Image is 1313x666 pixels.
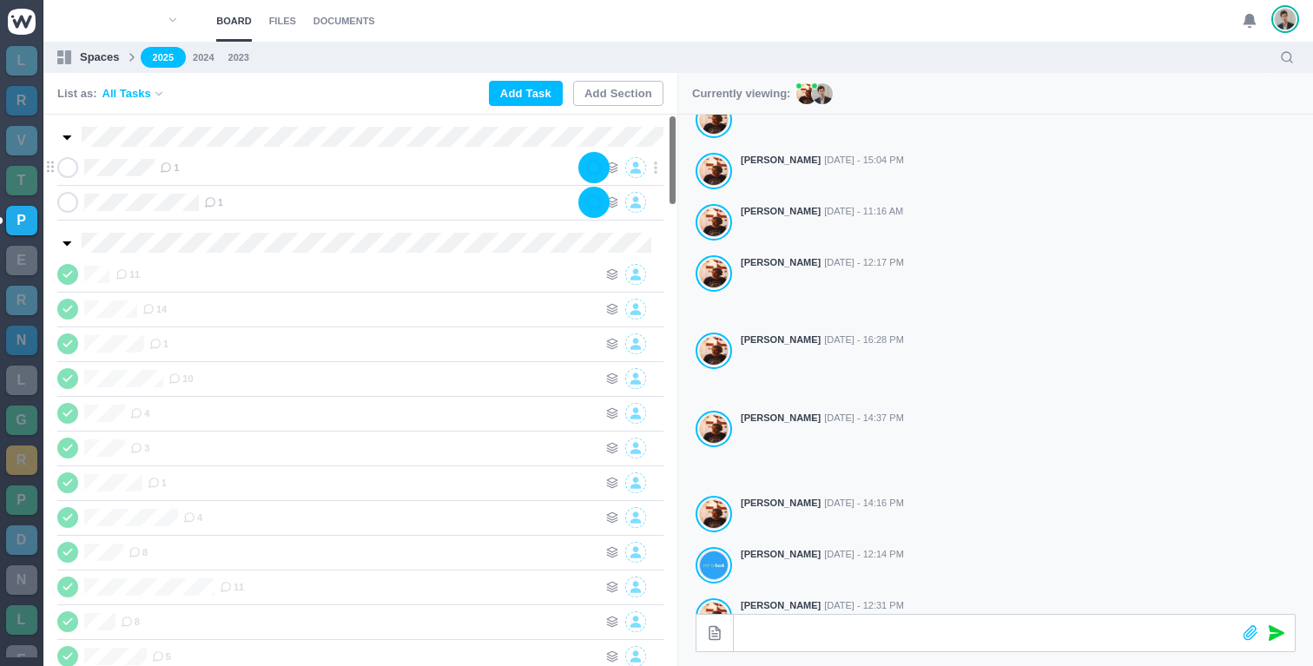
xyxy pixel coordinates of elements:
[824,153,904,168] span: [DATE] - 15:04 PM
[228,50,249,65] a: 2023
[141,47,186,69] a: 2025
[700,105,728,135] img: Antonio Lopes
[824,204,903,219] span: [DATE] - 11:16 AM
[741,255,821,270] strong: [PERSON_NAME]
[6,565,37,595] a: N
[824,598,904,613] span: [DATE] - 12:31 PM
[741,153,821,168] strong: [PERSON_NAME]
[6,326,37,355] a: N
[824,255,904,270] span: [DATE] - 12:17 PM
[741,204,821,219] strong: [PERSON_NAME]
[796,83,817,104] img: AL
[6,445,37,475] a: R
[6,406,37,435] a: G
[741,496,821,511] strong: [PERSON_NAME]
[6,525,37,555] a: D
[700,259,728,288] img: Antonio Lopes
[6,366,37,395] a: L
[6,286,37,315] a: R
[741,547,821,562] strong: [PERSON_NAME]
[6,86,37,115] a: R
[6,605,37,635] a: L
[700,336,728,366] img: Antonio Lopes
[741,598,821,613] strong: [PERSON_NAME]
[57,85,165,102] div: List as:
[193,50,214,65] a: 2024
[824,411,904,425] span: [DATE] - 14:37 PM
[700,414,728,444] img: Antonio Lopes
[573,81,663,106] button: Add Section
[57,50,71,64] img: spaces
[489,81,563,106] button: Add Task
[700,499,728,529] img: Antonio Lopes
[6,46,37,76] a: L
[6,485,37,515] a: P
[700,156,728,186] img: Antonio Lopes
[700,208,728,237] img: Antonio Lopes
[824,333,904,347] span: [DATE] - 16:28 PM
[812,83,833,104] img: PL
[1275,8,1296,30] img: Pedro Lopes
[6,126,37,155] a: V
[692,85,790,102] p: Currently viewing:
[6,246,37,275] a: E
[8,9,36,35] img: winio
[741,333,821,347] strong: [PERSON_NAME]
[700,551,728,580] img: João Tosta
[741,411,821,425] strong: [PERSON_NAME]
[824,496,904,511] span: [DATE] - 14:16 PM
[824,547,904,562] span: [DATE] - 12:14 PM
[80,49,120,66] p: Spaces
[6,166,37,195] a: T
[6,206,37,235] a: P
[102,85,151,102] span: All Tasks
